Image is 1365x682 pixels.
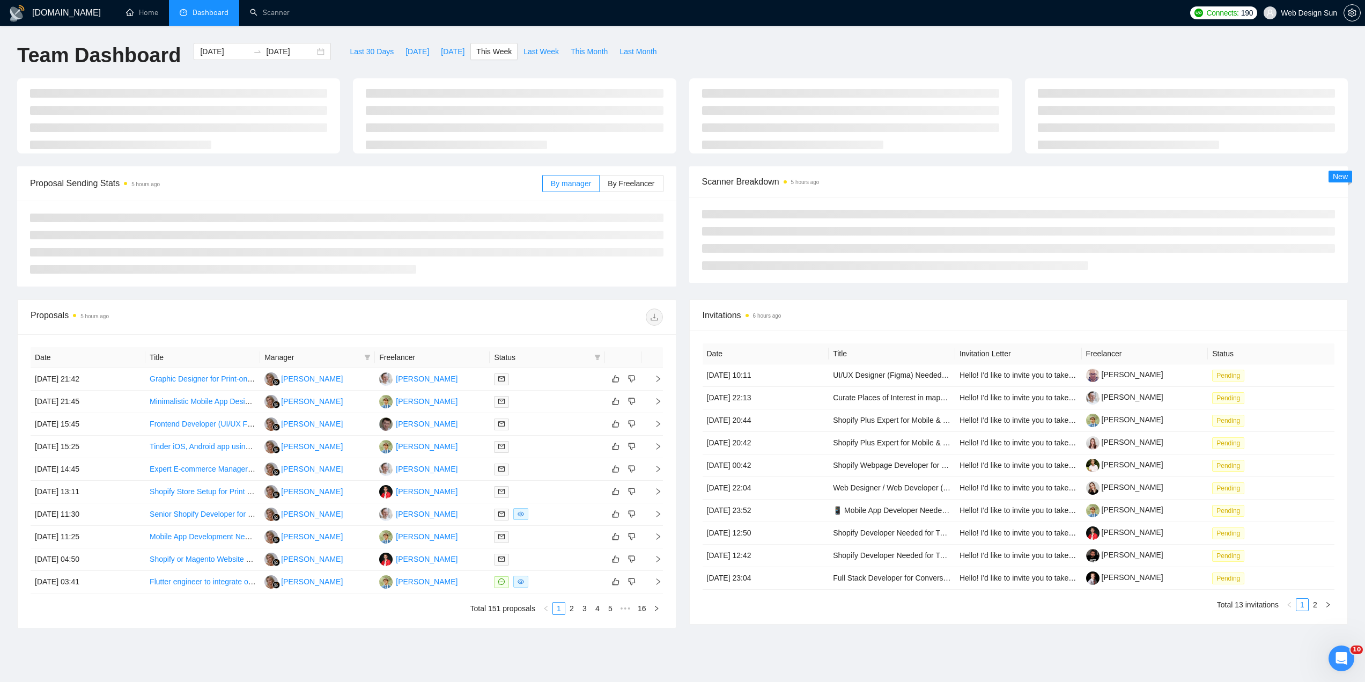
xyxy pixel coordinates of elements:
span: Pending [1212,392,1244,404]
li: 1 [1296,598,1309,611]
div: [PERSON_NAME] [396,553,458,565]
span: to [253,47,262,56]
button: like [609,485,622,498]
button: like [609,417,622,430]
a: Pending [1212,551,1249,560]
a: IS[PERSON_NAME] [379,374,458,383]
li: 2 [565,602,578,615]
img: MC [264,440,278,453]
button: setting [1344,4,1361,21]
span: Pending [1212,370,1244,382]
img: c1f-kBrpeLLQlYQU1JMXi7Yi9fYPdwBiUYSzC5Knmlia133GU2h2Zebjmw0dh6Orq6 [1086,459,1100,472]
th: Title [829,343,955,364]
span: filter [362,349,373,365]
div: [PERSON_NAME] [281,531,343,542]
a: Expert E-commerce Manager / Shopify Ninja for Mission-Driven Apparel Brand [150,465,410,473]
a: [PERSON_NAME] [1086,393,1163,401]
button: like [609,530,622,543]
img: gigradar-bm.png [272,423,280,431]
button: dislike [625,485,638,498]
span: Pending [1212,482,1244,494]
td: Minimalistic Mobile App Designer Needed for Workout Tracker [145,391,260,413]
td: Shopify Plus Expert for Mobile & Checkout Optimization (SEO + CRO Focus) [829,409,955,432]
a: Web Designer / Web Developer (WordPress, Kadence, Greenshift Blocks...) [833,483,1086,492]
span: mail [498,376,505,382]
button: [DATE] [435,43,470,60]
td: [DATE] 15:25 [31,436,145,458]
button: dislike [625,553,638,566]
div: [PERSON_NAME] [281,418,343,430]
a: MC[PERSON_NAME] [264,554,343,563]
span: mail [498,443,505,450]
li: 4 [591,602,604,615]
span: right [646,398,662,405]
img: gigradar-bm.png [272,581,280,589]
a: Frontend Developer (UI/UX Focus) [150,420,265,428]
span: By manager [551,179,591,188]
td: [DATE] 20:44 [703,409,829,432]
span: Connects: [1206,7,1238,19]
td: [DATE] 00:42 [703,454,829,477]
span: filter [594,354,601,361]
span: right [646,420,662,428]
a: Pending [1212,438,1249,447]
img: c1QZtMGNk9pUEPPcu-m3qPvaiJIVSA8uDcVdZgirdPYDHaMJjzT6cVSZcSZP9q39Fy [1086,414,1100,427]
td: [DATE] 20:42 [703,432,829,454]
td: [DATE] 15:45 [31,413,145,436]
a: Shopify Plus Expert for Mobile & Checkout Optimization (SEO + CRO Focus) [833,416,1089,424]
a: [PERSON_NAME] [1086,460,1163,469]
a: MC[PERSON_NAME] [264,397,343,405]
td: [DATE] 22:04 [703,477,829,500]
span: Last 30 Days [350,46,394,57]
span: message [498,578,505,585]
td: [DATE] 21:45 [31,391,145,413]
span: dislike [628,532,636,541]
button: dislike [625,530,638,543]
button: This Month [565,43,614,60]
td: [DATE] 22:13 [703,387,829,409]
span: dashboard [180,9,187,16]
img: MC [264,417,278,431]
li: Next 5 Pages [617,602,634,615]
img: MC [264,575,278,589]
span: dislike [628,375,636,383]
button: dislike [625,372,638,385]
button: like [609,440,622,453]
td: Graphic Designer for Print-on-Demand Fashion & Embroidery [145,368,260,391]
button: Last Week [518,43,565,60]
a: Pending [1212,506,1249,515]
a: [PERSON_NAME] [1086,573,1163,582]
a: Shopify Plus Expert for Mobile & Checkout Optimization (SEO + CRO Focus) [833,438,1089,447]
td: Web Designer / Web Developer (WordPress, Kadence, Greenshift Blocks...) [829,477,955,500]
span: Proposal Sending Stats [30,177,542,190]
input: Start date [200,46,249,57]
button: like [609,463,622,475]
td: [DATE] 10:11 [703,364,829,387]
a: PP[PERSON_NAME] [379,419,458,428]
a: Pending [1212,529,1249,537]
span: dislike [628,442,636,451]
th: Title [145,347,260,368]
img: gigradar-bm.png [272,491,280,498]
li: Next Page [1322,598,1334,611]
button: like [609,575,622,588]
span: Scanner Breakdown [702,175,1336,188]
span: right [653,605,660,612]
button: Last 30 Days [344,43,400,60]
img: c1rlM94zDiz4umbxy82VIoyh5gfdYSfjqZlQ5k6nxFCVSoeVjJM9O3ib3Vp8ivm6kD [1086,436,1100,450]
td: Shopify Webpage Developer for Product Customization [829,454,955,477]
img: gigradar-bm.png [272,536,280,544]
li: 2 [1309,598,1322,611]
a: Mobile App Development Needed [150,532,262,541]
img: IT [379,530,393,544]
a: 3 [579,603,591,614]
span: Pending [1212,415,1244,427]
img: c1gL6zrSnaLfgYKYkFATEphuZ1VZNvXqd9unVblrKUqv_id2bBPzeby3fquoX2mwdg [1086,571,1100,585]
span: dislike [628,487,636,496]
a: [PERSON_NAME] [1086,528,1163,537]
time: 5 hours ago [131,181,160,187]
div: [PERSON_NAME] [396,373,458,385]
button: right [1322,598,1334,611]
span: This Month [571,46,608,57]
span: mail [498,511,505,517]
